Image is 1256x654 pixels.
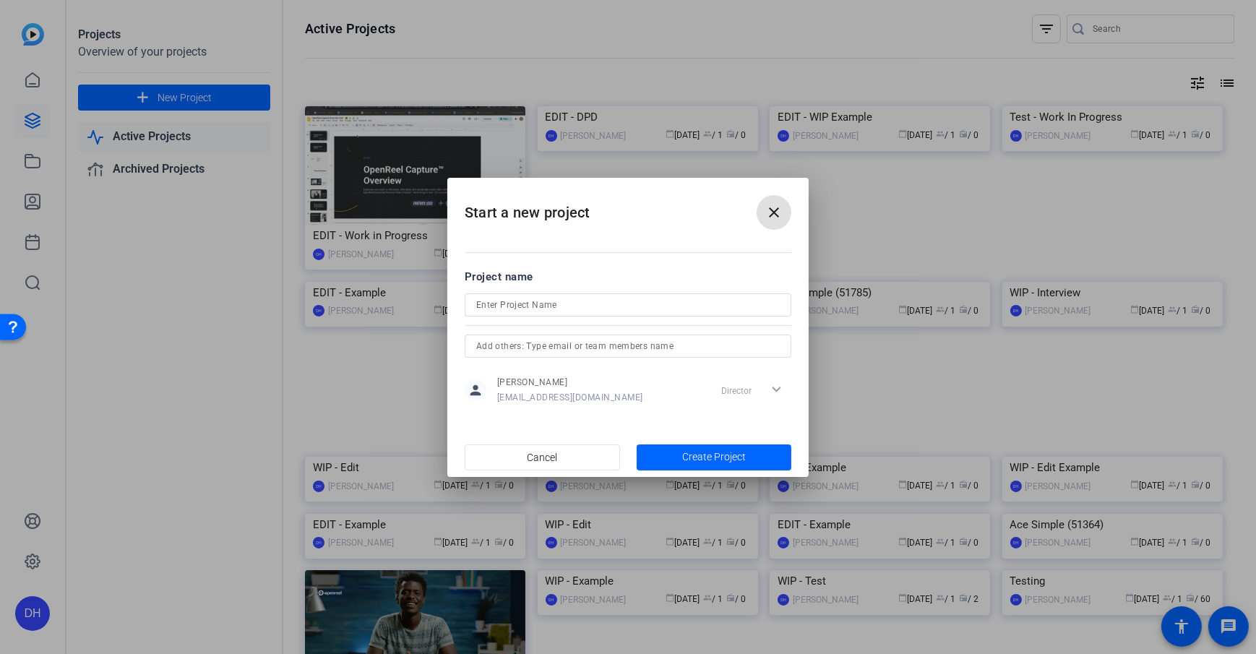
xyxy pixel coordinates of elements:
button: Cancel [465,444,620,470]
span: Cancel [527,444,557,471]
input: Enter Project Name [476,296,780,314]
mat-icon: close [765,204,783,221]
input: Add others: Type email or team members name [476,337,780,355]
span: [PERSON_NAME] [497,377,643,388]
span: [EMAIL_ADDRESS][DOMAIN_NAME] [497,392,643,403]
div: Project name [465,269,791,285]
mat-icon: person [465,379,486,401]
h2: Start a new project [447,178,809,236]
span: Create Project [682,449,746,465]
button: Create Project [637,444,792,470]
